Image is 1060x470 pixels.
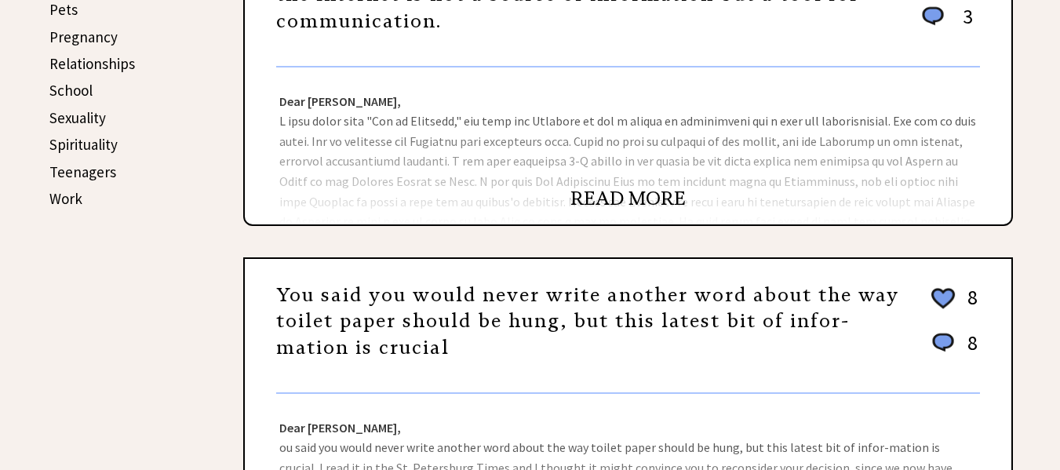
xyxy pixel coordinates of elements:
td: 3 [949,3,978,45]
a: You said you would never write another word about the way toilet paper should be hung, but this l... [276,283,899,359]
a: Relationships [49,54,135,73]
div: L ipsu dolor sita "Con ad Elitsedd," eiu temp inc Utlabore et dol m aliqua en adminimveni qui n e... [245,67,1011,224]
a: Sexuality [49,108,106,127]
a: Work [49,189,82,208]
strong: Dear [PERSON_NAME], [279,420,401,435]
a: Teenagers [49,162,116,181]
td: 8 [960,284,978,328]
td: 8 [960,330,978,371]
a: READ MORE [570,187,686,210]
img: message_round%201.png [919,4,947,29]
a: School [49,81,93,100]
strong: Dear [PERSON_NAME], [279,93,401,109]
a: Spirituality [49,135,118,154]
img: message_round%201.png [929,330,957,355]
a: Pregnancy [49,27,118,46]
img: heart_outline%202.png [929,285,957,312]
